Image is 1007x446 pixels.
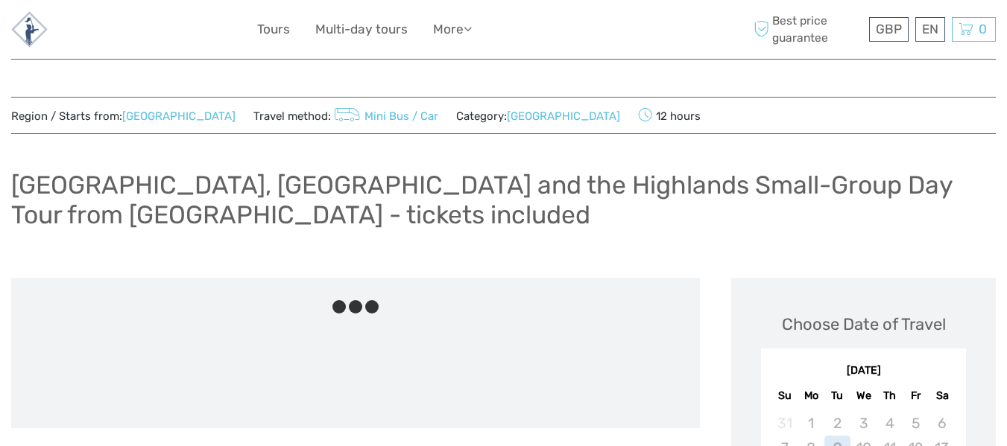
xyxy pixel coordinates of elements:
[253,105,438,126] span: Travel method:
[824,411,850,436] div: Not available Tuesday, September 2nd, 2025
[257,19,290,40] a: Tours
[750,13,865,45] span: Best price guarantee
[903,386,929,406] div: Fr
[915,17,945,42] div: EN
[761,363,966,379] div: [DATE]
[876,22,902,36] span: GBP
[798,411,824,436] div: Not available Monday, September 1st, 2025
[771,411,798,436] div: Not available Sunday, August 31st, 2025
[782,313,946,336] div: Choose Date of Travel
[433,19,472,40] a: More
[903,411,929,436] div: Not available Friday, September 5th, 2025
[976,22,989,36] span: 0
[798,386,824,406] div: Mo
[877,411,903,436] div: Not available Thursday, September 4th, 2025
[877,386,903,406] div: Th
[122,109,236,123] a: [GEOGRAPHIC_DATA]
[824,386,850,406] div: Tu
[11,109,236,124] span: Region / Starts from:
[929,411,955,436] div: Not available Saturday, September 6th, 2025
[11,11,48,48] img: 2480-e1da0b75-d43a-43b1-9b1b-e82c98ef1cd5_logo_small.jpg
[315,19,408,40] a: Multi-day tours
[771,386,798,406] div: Su
[331,109,438,123] a: Mini Bus / Car
[850,411,877,436] div: Not available Wednesday, September 3rd, 2025
[638,105,701,126] span: 12 hours
[456,109,620,124] span: Category:
[929,386,955,406] div: Sa
[11,170,996,230] h1: [GEOGRAPHIC_DATA], [GEOGRAPHIC_DATA] and the Highlands Small-Group Day Tour from [GEOGRAPHIC_DATA...
[850,386,877,406] div: We
[507,109,620,123] a: [GEOGRAPHIC_DATA]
